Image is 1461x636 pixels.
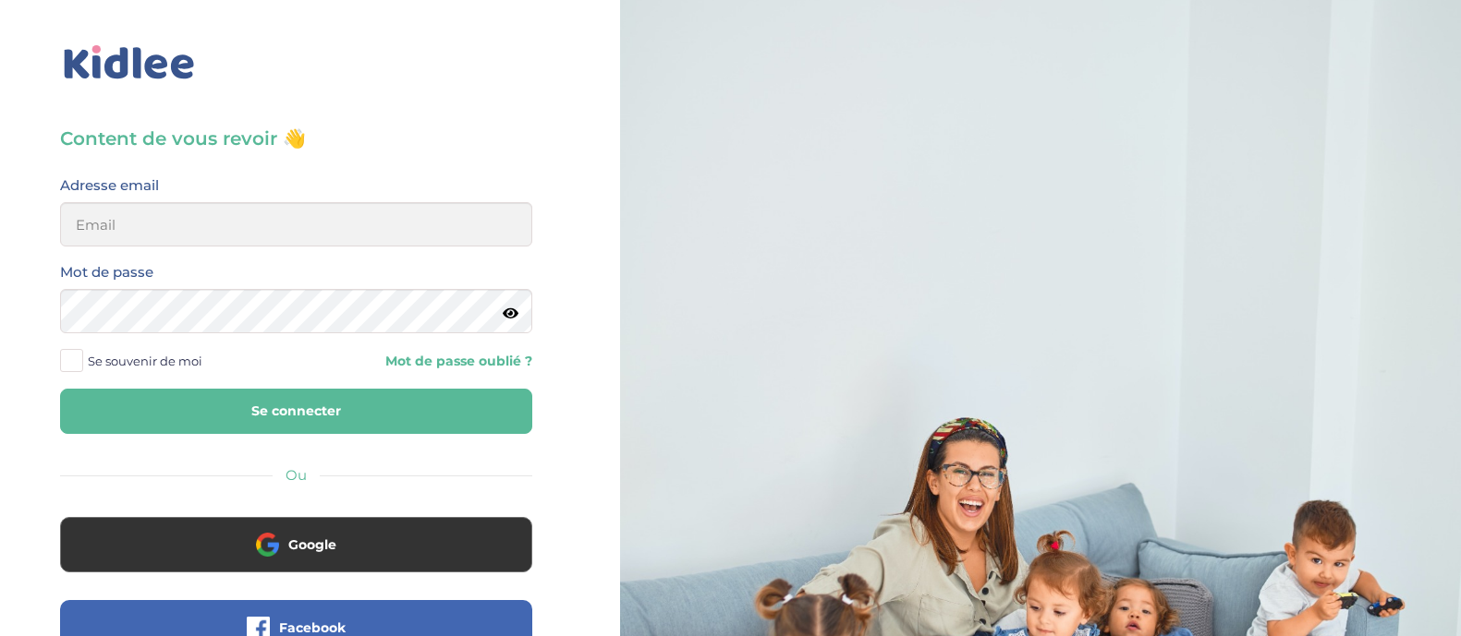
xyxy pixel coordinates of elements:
label: Adresse email [60,174,159,198]
input: Email [60,202,532,246]
span: Ou [286,466,307,484]
a: Google [60,548,532,566]
img: logo_kidlee_bleu [60,42,199,84]
a: Mot de passe oublié ? [310,353,533,370]
span: Se souvenir de moi [88,349,202,373]
label: Mot de passe [60,260,153,284]
button: Se connecter [60,389,532,434]
h3: Content de vous revoir 👋 [60,126,532,151]
span: Google [288,535,336,554]
button: Google [60,517,532,572]
img: google.png [256,533,279,556]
